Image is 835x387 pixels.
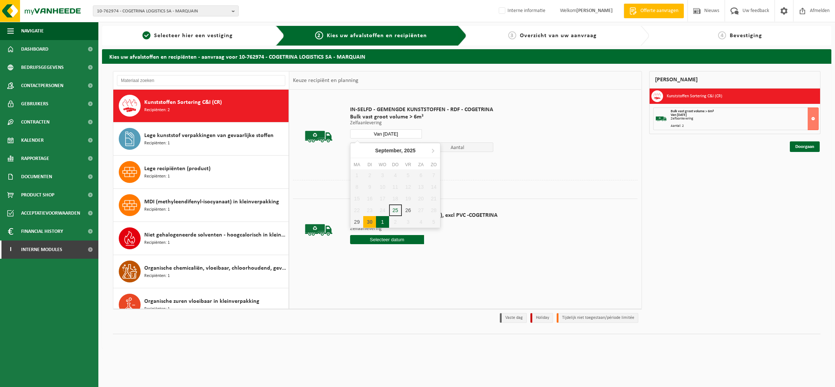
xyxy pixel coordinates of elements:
div: 2 [389,216,402,228]
span: Organische zuren vloeibaar in kleinverpakking [144,297,259,306]
span: Recipiënten: 1 [144,173,170,180]
span: Navigatie [21,22,44,40]
span: 10-762974 - COGETRINA LOGISTICS SA - MARQUAIN [97,6,229,17]
i: 2025 [404,148,415,153]
div: Zelfaanlevering [671,117,819,121]
div: 29 [350,216,363,228]
input: Selecteer datum [350,235,424,244]
div: September, [372,145,419,156]
span: Recipiënten: 1 [144,306,170,313]
span: Contracten [21,113,50,131]
button: 10-762974 - COGETRINA LOGISTICS SA - MARQUAIN [93,5,239,16]
button: MDI (methyleendifenyl-isocyanaat) in kleinverpakking Recipiënten: 1 [113,189,289,222]
span: Lege kunststof verpakkingen van gevaarlijke stoffen [144,131,274,140]
div: 3 [402,216,415,228]
span: Offerte aanvragen [639,7,680,15]
span: Kalender [21,131,44,149]
span: Interne modules [21,241,62,259]
div: wo [376,161,389,168]
span: Organische chemicaliën, vloeibaar, chloorhoudend, gevaarlijk [144,264,287,273]
span: Selecteer hier een vestiging [154,33,233,39]
span: Recipiënten: 2 [144,107,170,114]
span: Dashboard [21,40,48,58]
span: 1 [142,31,150,39]
span: Bulk vast groot volume > 6m³ [350,113,493,121]
span: Recipiënten: 1 [144,273,170,279]
span: Contactpersonen [21,77,63,95]
button: Organische zuren vloeibaar in kleinverpakking Recipiënten: 1 [113,288,289,321]
span: Bulk vast groot volume > 6m³ [671,109,714,113]
div: 25 [389,204,402,216]
div: di [363,161,376,168]
span: 3 [508,31,516,39]
div: 1 [376,216,389,228]
button: Niet gehalogeneerde solventen - hoogcalorisch in kleinverpakking Recipiënten: 1 [113,222,289,255]
strong: Van [DATE] [671,113,687,117]
div: [PERSON_NAME] [649,71,821,89]
div: zo [427,161,440,168]
li: Vaste dag [500,313,527,323]
strong: [PERSON_NAME] [576,8,613,13]
div: Aantal: 2 [671,124,819,128]
div: do [389,161,402,168]
a: Offerte aanvragen [624,4,684,18]
span: Product Shop [21,186,54,204]
span: Recipiënten: 1 [144,239,170,246]
span: Rapportage [21,149,49,168]
a: Doorgaan [790,141,820,152]
span: Kunststoffen Sortering C&I (CR) [144,98,222,107]
div: 30 [363,216,376,228]
span: MDI (methyleendifenyl-isocyanaat) in kleinverpakking [144,198,279,206]
button: Lege kunststof verpakkingen van gevaarlijke stoffen Recipiënten: 1 [113,122,289,156]
span: 4 [718,31,726,39]
button: Lege recipiënten (product) Recipiënten: 1 [113,156,289,189]
label: Interne informatie [497,5,545,16]
span: Recipiënten: 1 [144,206,170,213]
span: Acceptatievoorwaarden [21,204,80,222]
span: 2 [315,31,323,39]
span: Kies uw afvalstoffen en recipiënten [327,33,427,39]
a: 1Selecteer hier een vestiging [106,31,270,40]
input: Materiaal zoeken [117,75,285,86]
button: Kunststoffen Sortering C&I (CR) Recipiënten: 2 [113,89,289,122]
h2: Kies uw afvalstoffen en recipiënten - aanvraag voor 10-762974 - COGETRINA LOGISTICS SA - MARQUAIN [102,49,831,63]
span: IN-SELFD - GEMENGDE KUNSTSTOFFEN - RDF - COGETRINA [350,106,493,113]
span: Bevestiging [730,33,762,39]
div: ma [350,161,363,168]
span: Bedrijfsgegevens [21,58,64,77]
h3: Kunststoffen Sortering C&I (CR) [667,90,722,102]
span: Financial History [21,222,63,241]
div: 26 [402,204,415,216]
div: za [415,161,427,168]
span: I [7,241,14,259]
span: Aantal [422,142,494,152]
span: Overzicht van uw aanvraag [520,33,597,39]
p: Zelfaanlevering [350,226,498,231]
li: Holiday [530,313,553,323]
p: Zelfaanlevering [350,121,493,126]
span: Niet gehalogeneerde solventen - hoogcalorisch in kleinverpakking [144,231,287,239]
div: vr [402,161,415,168]
button: Organische chemicaliën, vloeibaar, chloorhoudend, gevaarlijk Recipiënten: 1 [113,255,289,288]
div: Keuze recipiënt en planning [289,71,362,90]
li: Tijdelijk niet toegestaan/période limitée [557,313,638,323]
input: Selecteer datum [350,129,422,138]
span: Recipiënten: 1 [144,140,170,147]
span: Gebruikers [21,95,48,113]
span: Lege recipiënten (product) [144,164,211,173]
span: Documenten [21,168,52,186]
